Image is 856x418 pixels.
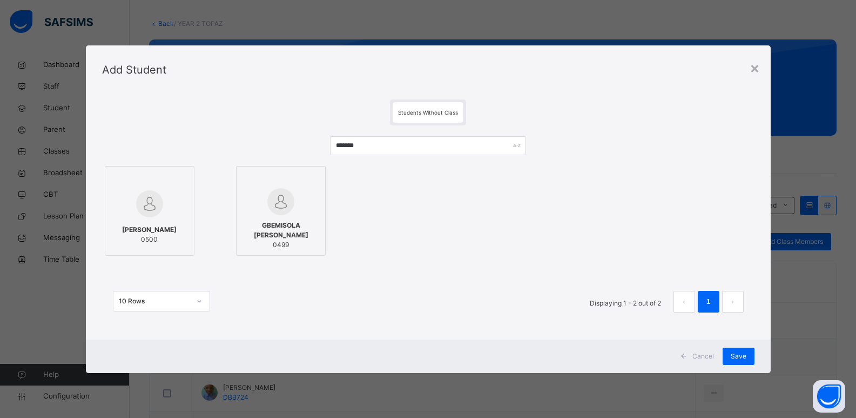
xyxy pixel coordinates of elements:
span: Cancel [692,351,714,361]
span: Save [731,351,746,361]
span: [PERSON_NAME] [122,225,177,235]
img: default.svg [267,188,294,215]
span: Students Without Class [398,109,458,116]
span: 0499 [242,240,320,250]
button: next page [722,291,744,313]
span: GBEMISOLA [PERSON_NAME] [242,221,320,240]
li: 1 [698,291,719,313]
div: × [750,56,760,79]
div: 10 Rows [119,296,190,306]
img: default.svg [136,190,163,217]
button: Open asap [813,380,845,413]
li: 下一页 [722,291,744,313]
button: prev page [673,291,695,313]
span: 0500 [122,235,177,244]
li: Displaying 1 - 2 out of 2 [582,291,669,313]
a: 1 [703,295,713,309]
span: Add Student [102,63,166,76]
li: 上一页 [673,291,695,313]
